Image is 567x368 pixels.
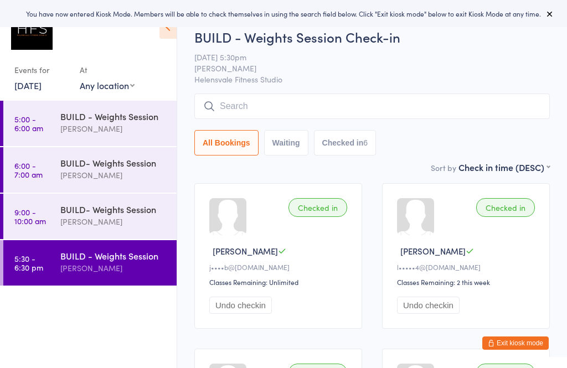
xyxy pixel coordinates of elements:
[213,245,278,257] span: [PERSON_NAME]
[60,215,167,228] div: [PERSON_NAME]
[458,161,550,173] div: Check in time (DESC)
[482,336,549,350] button: Exit kiosk mode
[400,245,466,257] span: [PERSON_NAME]
[60,169,167,182] div: [PERSON_NAME]
[209,277,350,287] div: Classes Remaining: Unlimited
[60,110,167,122] div: BUILD - Weights Session
[14,79,42,91] a: [DATE]
[14,161,43,179] time: 6:00 - 7:00 am
[314,130,377,156] button: Checked in6
[18,9,549,18] div: You have now entered Kiosk Mode. Members will be able to check themselves in using the search fie...
[11,8,53,50] img: Helensvale Fitness Studio (HFS)
[14,61,69,79] div: Events for
[476,198,535,217] div: Checked in
[194,94,550,119] input: Search
[209,262,350,272] div: j••••b@[DOMAIN_NAME]
[14,208,46,225] time: 9:00 - 10:00 am
[14,115,43,132] time: 5:00 - 6:00 am
[194,28,550,46] h2: BUILD - Weights Session Check-in
[288,198,347,217] div: Checked in
[60,157,167,169] div: BUILD- Weights Session
[60,122,167,135] div: [PERSON_NAME]
[194,63,533,74] span: [PERSON_NAME]
[60,250,167,262] div: BUILD - Weights Session
[431,162,456,173] label: Sort by
[397,277,538,287] div: Classes Remaining: 2 this week
[3,147,177,193] a: 6:00 -7:00 amBUILD- Weights Session[PERSON_NAME]
[3,240,177,286] a: 5:30 -6:30 pmBUILD - Weights Session[PERSON_NAME]
[3,194,177,239] a: 9:00 -10:00 amBUILD- Weights Session[PERSON_NAME]
[194,51,533,63] span: [DATE] 5:30pm
[60,203,167,215] div: BUILD- Weights Session
[397,262,538,272] div: l•••••4@[DOMAIN_NAME]
[80,61,135,79] div: At
[3,101,177,146] a: 5:00 -6:00 amBUILD - Weights Session[PERSON_NAME]
[209,297,272,314] button: Undo checkin
[194,130,259,156] button: All Bookings
[60,262,167,274] div: [PERSON_NAME]
[194,74,550,85] span: Helensvale Fitness Studio
[80,79,135,91] div: Any location
[363,138,368,147] div: 6
[14,254,43,272] time: 5:30 - 6:30 pm
[264,130,308,156] button: Waiting
[397,297,460,314] button: Undo checkin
